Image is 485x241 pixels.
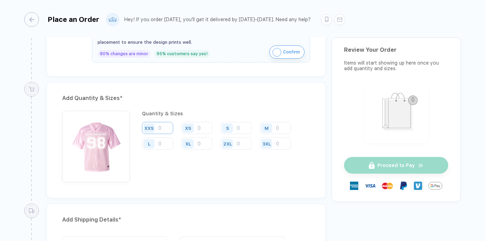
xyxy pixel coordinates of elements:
div: XL [185,141,191,146]
img: GPay [428,179,442,193]
div: L [148,141,150,146]
div: Items will start showing up here once you add quantity and sizes. [344,60,448,71]
div: Hey! If you order [DATE], you'll get it delivered by [DATE]–[DATE]. Need any help? [124,17,311,23]
div: XS [185,125,191,131]
div: 95% customers say yes! [154,50,210,58]
img: user profile [107,14,119,26]
img: master-card [382,180,393,191]
div: M [265,125,269,131]
div: 3XL [262,141,271,146]
div: Place an Order [48,15,99,24]
div: S [226,125,229,131]
img: icon [273,48,281,57]
div: Add Quantity & Sizes [62,93,310,104]
img: visa [365,180,376,191]
img: Paypal [399,182,408,190]
div: 2XL [223,141,232,146]
div: 80% changes are minor [98,50,151,58]
span: Confirm [283,47,300,58]
div: I give your art team permission to make minor changes to image quality, size, and/or placement to... [98,29,304,47]
img: Venmo [414,182,422,190]
div: Add Shipping Details [62,214,310,225]
img: shopping_bag.png [368,88,425,139]
img: express [350,182,358,190]
div: XXS [144,125,154,131]
div: Quantity & Sizes [142,111,310,116]
div: Review Your Order [344,47,448,53]
button: iconConfirm [269,45,304,59]
img: 12316f58-b9bb-4a15-a4cc-184c00dfc7cd_nt_front_1758770495636.jpg [66,114,126,175]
